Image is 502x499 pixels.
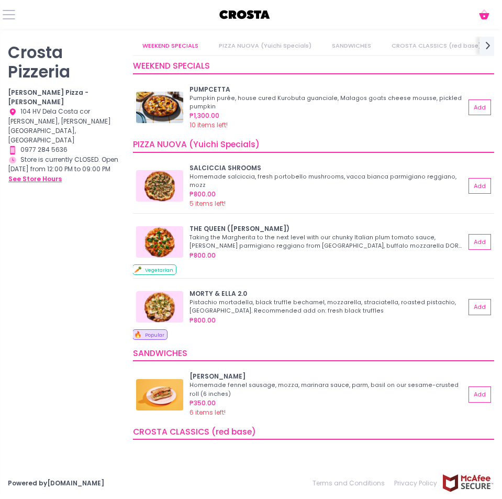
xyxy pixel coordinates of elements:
button: Add [468,299,491,315]
div: Pumpkin purée, house cured Kurobuta guanciale, Malagos goats cheese mousse, pickled pumpkin [189,94,463,111]
b: [PERSON_NAME] Pizza - [PERSON_NAME] [8,88,88,106]
img: SALCICCIA SHROOMS [136,170,183,202]
img: logo [219,7,271,23]
a: SANDWICHES [322,37,381,55]
button: see store hours [8,174,62,184]
div: [PERSON_NAME] [189,372,466,381]
span: 6 items left! [189,408,226,417]
a: WEEKEND SPECIALS [133,37,208,55]
div: ₱800.00 [189,316,466,325]
a: Privacy Policy [389,474,442,493]
div: ₱350.00 [189,398,466,408]
div: MORTY & ELLA 2.0 [189,289,466,298]
div: PUMPCETTA [189,85,466,94]
span: PIZZA NUOVA (Yuichi Specials) [133,139,260,150]
img: PUMPCETTA [136,92,183,123]
span: WEEKEND SPECIALS [133,60,210,71]
span: CROSTA CLASSICS (red base) [133,426,256,437]
button: Add [468,99,491,115]
div: Pistachio mortadella, black truffle bechamel, mozzarella, straciatella, roasted pistachio, [GEOGR... [189,298,463,315]
img: mcafee-secure [442,474,494,492]
button: Add [468,386,491,402]
div: ₱800.00 [189,251,466,260]
img: MORTY & ELLA 2.0 [136,291,183,323]
div: SALCICCIA SHROOMS [189,163,466,173]
span: 🥕 [134,265,142,274]
span: Vegetarian [145,267,173,273]
img: HOAGIE ROLL [136,379,183,411]
span: 5 items left! [189,199,226,208]
div: ₱1,300.00 [189,111,466,120]
span: Popular [145,331,164,338]
div: Homemade salciccia, fresh portobello mushrooms, vacca bianca parmigiano reggiano, mozz [189,173,463,190]
div: 0977 284 5636 [8,145,120,155]
div: ₱800.00 [189,190,466,199]
div: THE QUEEN ([PERSON_NAME]) [189,224,466,234]
a: PIZZA NUOVA (Yuichi Specials) [209,37,321,55]
button: Add [468,178,491,194]
div: Homemade fennel sausage, mozza, marinara sauce, parm, basil on our sesame-crusted roll (6 inches) [189,381,463,398]
p: Crosta Pizzeria [8,43,120,82]
a: CROSTA CLASSICS (red base) [382,37,490,55]
span: 10 items left! [189,120,228,129]
a: Powered by[DOMAIN_NAME] [8,479,104,487]
div: 104 HV Dela Costa cor [PERSON_NAME], [PERSON_NAME][GEOGRAPHIC_DATA], [GEOGRAPHIC_DATA] [8,107,120,145]
span: 🔥 [134,330,142,339]
span: SANDWICHES [133,348,187,359]
a: Terms and Conditions [313,474,389,493]
div: Store is currently CLOSED. Open [DATE] from 12:00 PM to 09:00 PM [8,155,120,185]
div: Taking the Margherita to the next level with our chunky Italian plum tomato sauce, [PERSON_NAME] ... [189,234,463,250]
img: THE QUEEN (Margherita) [136,226,183,258]
button: Add [468,234,491,250]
